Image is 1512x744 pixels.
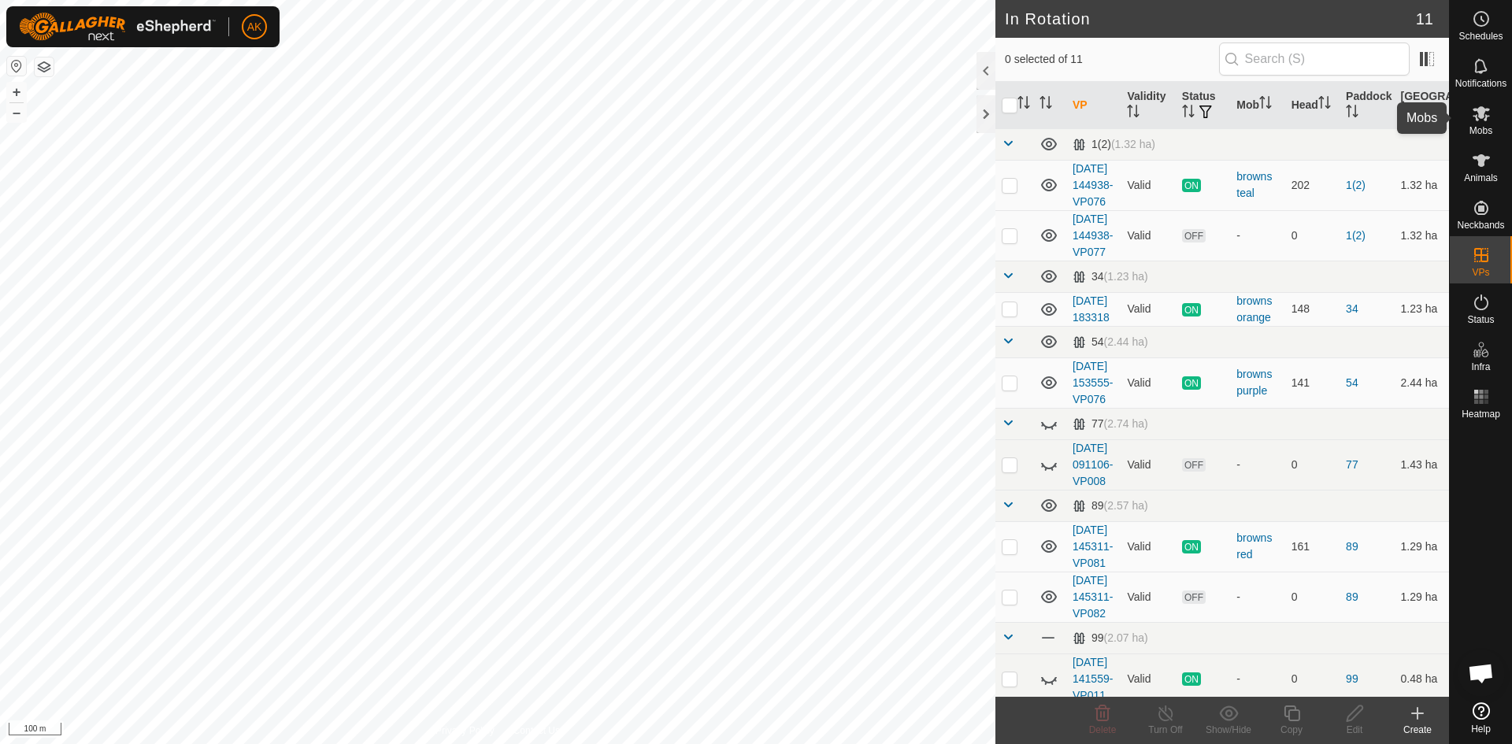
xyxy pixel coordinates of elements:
[1458,31,1503,41] span: Schedules
[1395,292,1449,326] td: 1.23 ha
[1017,98,1030,111] p-sorticon: Activate to sort
[1121,439,1175,490] td: Valid
[1073,442,1113,487] a: [DATE] 091106-VP008
[1073,213,1113,258] a: [DATE] 144938-VP077
[1346,672,1358,685] a: 99
[1121,653,1175,704] td: Valid
[1467,315,1494,324] span: Status
[1395,82,1449,129] th: [GEOGRAPHIC_DATA] Area
[1323,723,1386,737] div: Edit
[1395,160,1449,210] td: 1.32 ha
[1455,79,1506,88] span: Notifications
[1236,293,1278,326] div: browns orange
[1073,524,1113,569] a: [DATE] 145311-VP081
[1121,160,1175,210] td: Valid
[1121,357,1175,408] td: Valid
[7,103,26,122] button: –
[1104,499,1148,512] span: (2.57 ha)
[1121,292,1175,326] td: Valid
[1285,653,1340,704] td: 0
[1395,357,1449,408] td: 2.44 ha
[1104,417,1148,430] span: (2.74 ha)
[35,57,54,76] button: Map Layers
[1395,210,1449,261] td: 1.32 ha
[1073,162,1113,208] a: [DATE] 144938-VP076
[1346,540,1358,553] a: 89
[1469,126,1492,135] span: Mobs
[1073,656,1113,701] a: [DATE] 141559-VP011
[1219,43,1410,76] input: Search (S)
[1395,439,1449,490] td: 1.43 ha
[19,13,216,41] img: Gallagher Logo
[1318,98,1331,111] p-sorticon: Activate to sort
[1176,82,1230,129] th: Status
[1285,160,1340,210] td: 202
[1346,179,1366,191] a: 1(2)
[1073,360,1113,405] a: [DATE] 153555-VP076
[1346,107,1358,120] p-sorticon: Activate to sort
[1346,376,1358,389] a: 54
[1121,82,1175,129] th: Validity
[1073,270,1148,283] div: 34
[1425,107,1438,120] p-sorticon: Activate to sort
[1458,650,1505,697] div: Open chat
[1182,590,1206,604] span: OFF
[1285,357,1340,408] td: 141
[1230,82,1284,129] th: Mob
[1471,724,1491,734] span: Help
[1121,210,1175,261] td: Valid
[1073,574,1113,620] a: [DATE] 145311-VP082
[1285,572,1340,622] td: 0
[1259,98,1272,111] p-sorticon: Activate to sort
[1260,723,1323,737] div: Copy
[1285,210,1340,261] td: 0
[1182,672,1201,686] span: ON
[1462,409,1500,419] span: Heatmap
[1182,303,1201,316] span: ON
[1395,521,1449,572] td: 1.29 ha
[1121,572,1175,622] td: Valid
[1416,7,1433,31] span: 11
[435,724,495,738] a: Privacy Policy
[1346,590,1358,603] a: 89
[247,19,262,35] span: AK
[1457,220,1504,230] span: Neckbands
[1111,138,1155,150] span: (1.32 ha)
[1073,138,1155,151] div: 1(2)
[1236,457,1278,473] div: -
[1182,540,1201,553] span: ON
[1182,376,1201,390] span: ON
[1464,173,1498,183] span: Animals
[1285,292,1340,326] td: 148
[1182,107,1195,120] p-sorticon: Activate to sort
[513,724,560,738] a: Contact Us
[1236,530,1278,563] div: browns red
[1121,521,1175,572] td: Valid
[7,83,26,102] button: +
[1104,335,1148,348] span: (2.44 ha)
[1395,653,1449,704] td: 0.48 ha
[1073,499,1148,513] div: 89
[1089,724,1117,735] span: Delete
[1386,723,1449,737] div: Create
[1197,723,1260,737] div: Show/Hide
[1134,723,1197,737] div: Turn Off
[1346,302,1358,315] a: 34
[1395,572,1449,622] td: 1.29 ha
[1236,168,1278,202] div: browns teal
[7,57,26,76] button: Reset Map
[1236,366,1278,399] div: browns purple
[1073,294,1110,324] a: [DATE] 183318
[1127,107,1140,120] p-sorticon: Activate to sort
[1073,417,1148,431] div: 77
[1346,229,1366,242] a: 1(2)
[1285,82,1340,129] th: Head
[1182,458,1206,472] span: OFF
[1182,179,1201,192] span: ON
[1073,335,1148,349] div: 54
[1066,82,1121,129] th: VP
[1236,671,1278,687] div: -
[1450,696,1512,740] a: Help
[1073,631,1148,645] div: 99
[1005,51,1219,68] span: 0 selected of 11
